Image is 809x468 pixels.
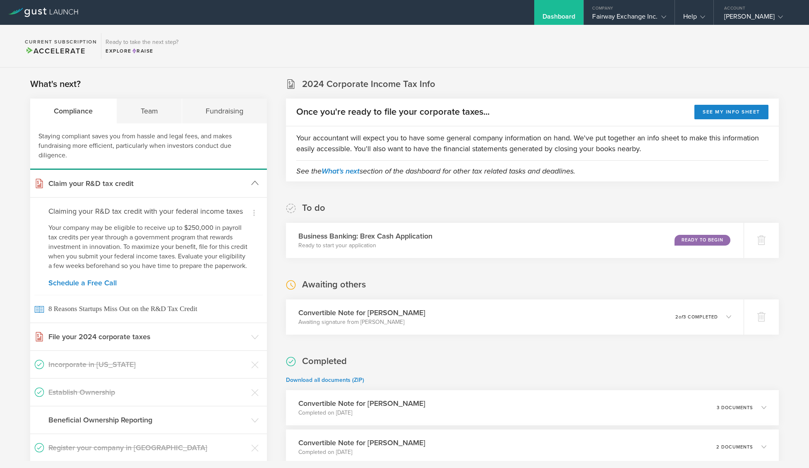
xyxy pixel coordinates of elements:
[48,415,247,425] h3: Beneficial Ownership Reporting
[716,445,753,449] p: 2 documents
[724,12,795,25] div: [PERSON_NAME]
[48,206,249,217] h4: Claiming your R&D tax credit with your federal income taxes
[286,376,364,384] a: Download all documents (ZIP)
[543,12,576,25] div: Dashboard
[117,99,182,123] div: Team
[48,178,247,189] h3: Claim your R&D tax credit
[679,314,683,320] em: of
[48,223,249,271] p: Your company may be eligible to receive up to $250,000 in payroll tax credits per year through a ...
[717,405,753,410] p: 3 documents
[302,78,435,90] h2: 2024 Corporate Income Tax Info
[592,12,666,25] div: Fairway Exchange Inc.
[30,123,267,170] div: Staying compliant saves you from hassle and legal fees, and makes fundraising more efficient, par...
[298,398,425,409] h3: Convertible Note for [PERSON_NAME]
[132,48,154,54] span: Raise
[106,47,178,55] div: Explore
[48,359,247,370] h3: Incorporate in [US_STATE]
[25,39,97,44] h2: Current Subscription
[298,448,425,456] p: Completed on [DATE]
[25,46,85,55] span: Accelerate
[298,437,425,448] h3: Convertible Note for [PERSON_NAME]
[106,39,178,45] h3: Ready to take the next step?
[48,387,247,398] h3: Establish Ownership
[302,355,347,367] h2: Completed
[683,12,705,25] div: Help
[298,241,432,250] p: Ready to start your application
[675,315,718,319] p: 2 3 completed
[675,235,730,246] div: Ready to Begin
[298,409,425,417] p: Completed on [DATE]
[296,133,768,154] p: Your accountant will expect you to have some general company information on hand. We've put toget...
[182,99,267,123] div: Fundraising
[30,295,267,323] a: 8 Reasons Startups Miss Out on the R&D Tax Credit
[302,202,325,214] h2: To do
[296,106,490,118] h2: Once you're ready to file your corporate taxes...
[296,166,575,176] em: See the section of the dashboard for other tax related tasks and deadlines.
[34,295,263,323] span: 8 Reasons Startups Miss Out on the R&D Tax Credit
[298,318,425,326] p: Awaiting signature from [PERSON_NAME]
[48,331,247,342] h3: File your 2024 corporate taxes
[30,78,81,90] h2: What's next?
[30,99,117,123] div: Compliance
[298,231,432,241] h3: Business Banking: Brex Cash Application
[101,33,182,59] div: Ready to take the next step?ExploreRaise
[694,105,768,119] button: See my info sheet
[298,307,425,318] h3: Convertible Note for [PERSON_NAME]
[48,442,247,453] h3: Register your company in [GEOGRAPHIC_DATA]
[286,223,744,258] div: Business Banking: Brex Cash ApplicationReady to start your applicationReady to Begin
[48,279,249,287] a: Schedule a Free Call
[302,279,366,291] h2: Awaiting others
[322,166,360,176] a: What's next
